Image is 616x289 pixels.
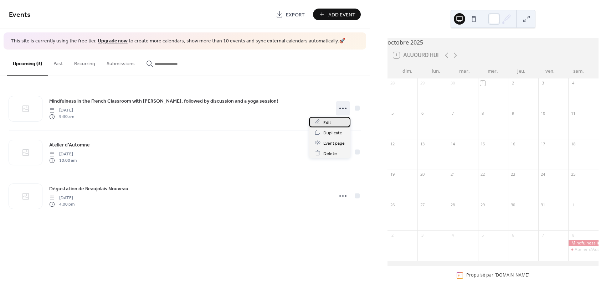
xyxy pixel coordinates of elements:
div: 14 [450,141,455,146]
div: 21 [450,172,455,177]
div: Mindfulness in the French Classroom with Chantal Joubi, followed by discussion and a yoga session! [568,240,599,246]
a: Atelier d’Automne [49,141,90,149]
div: 30 [450,81,455,86]
div: 31 [540,202,546,207]
span: Add Event [328,11,355,19]
div: 5 [390,111,395,116]
div: 1 [570,202,576,207]
span: Delete [323,150,337,157]
a: [DOMAIN_NAME] [494,272,529,278]
button: Recurring [68,50,101,75]
a: Export [271,9,310,20]
div: 24 [540,172,546,177]
div: 30 [510,202,515,207]
div: 5 [480,232,486,238]
div: 12 [390,141,395,146]
div: Atelier d’Automne [568,247,599,253]
div: 6 [510,232,515,238]
div: 9 [510,111,515,116]
div: 11 [570,111,576,116]
div: 6 [420,111,425,116]
span: Duplicate [323,129,342,136]
div: 27 [420,202,425,207]
div: mer. [479,64,507,78]
span: This site is currently using the free tier. to create more calendars, show more than 10 events an... [11,38,345,45]
div: lun. [422,64,450,78]
div: mar. [450,64,479,78]
div: 25 [570,172,576,177]
div: 2 [390,232,395,238]
button: Add Event [313,9,361,20]
div: 7 [540,232,546,238]
span: [DATE] [49,107,74,113]
span: Event page [323,139,345,147]
div: 2 [510,81,515,86]
span: [DATE] [49,195,75,201]
div: 8 [570,232,576,238]
div: 4 [570,81,576,86]
div: 28 [390,81,395,86]
span: 4:00 pm [49,201,75,208]
span: 9:30 am [49,114,74,120]
div: 1 [480,81,486,86]
div: Propulsé par [466,272,529,278]
span: [DATE] [49,151,77,157]
div: 17 [540,141,546,146]
span: Dégustation de Beaujolais Nouveau [49,185,128,192]
div: 10 [540,111,546,116]
span: Export [286,11,305,19]
div: 23 [510,172,515,177]
button: Submissions [101,50,140,75]
div: 7 [450,111,455,116]
span: 10:00 am [49,158,77,164]
a: Upgrade now [98,36,128,46]
div: dim. [393,64,422,78]
div: 13 [420,141,425,146]
span: Edit [323,119,331,126]
div: 3 [540,81,546,86]
a: Dégustation de Beaujolais Nouveau [49,185,128,193]
div: 20 [420,172,425,177]
div: sam. [564,64,593,78]
div: 29 [480,202,486,207]
span: Events [9,8,31,22]
button: Past [48,50,68,75]
div: 3 [420,232,425,238]
div: 16 [510,141,515,146]
div: 29 [420,81,425,86]
button: Upcoming (3) [7,50,48,76]
div: 18 [570,141,576,146]
div: 15 [480,141,486,146]
div: 19 [390,172,395,177]
div: 22 [480,172,486,177]
div: 8 [480,111,486,116]
a: Mindfulness in the French Classroom with [PERSON_NAME], followed by discussion and a yoga session! [49,97,278,105]
div: ven. [536,64,564,78]
div: octobre 2025 [387,38,599,47]
div: Atelier d’Automne [575,247,610,253]
div: 28 [450,202,455,207]
div: jeu. [507,64,536,78]
div: 4 [450,232,455,238]
div: 26 [390,202,395,207]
